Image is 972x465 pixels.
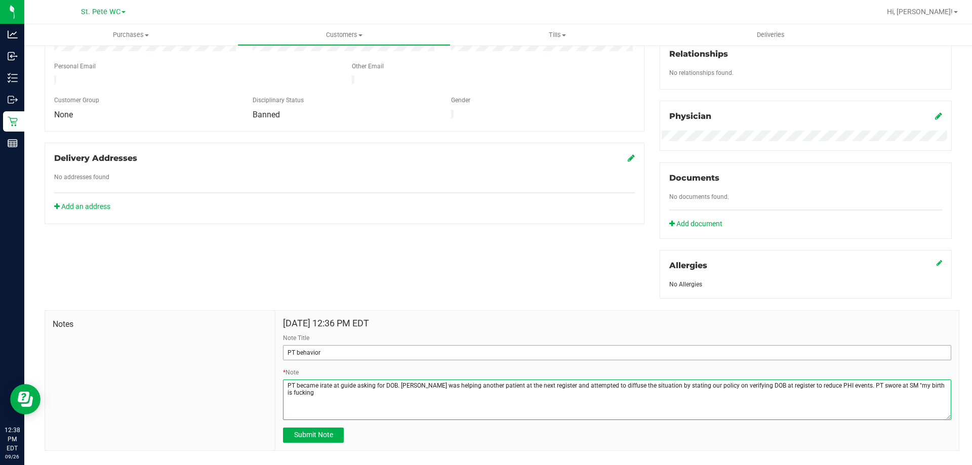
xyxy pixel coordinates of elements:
inline-svg: Reports [8,138,18,148]
a: Deliveries [664,24,877,46]
span: Allergies [669,261,707,270]
label: Disciplinary Status [253,96,304,105]
span: Physician [669,111,711,121]
a: Add an address [54,202,110,210]
span: Tills [451,30,663,39]
label: Personal Email [54,62,96,71]
a: Tills [451,24,664,46]
label: Note Title [283,333,309,343]
a: Customers [237,24,451,46]
label: Customer Group [54,96,99,105]
iframe: Resource center [10,384,40,414]
span: Notes [53,318,267,330]
span: None [54,110,73,119]
span: Banned [253,110,280,119]
span: Customers [238,30,450,39]
div: No Allergies [669,280,942,289]
inline-svg: Analytics [8,29,18,39]
label: No relationships found. [669,68,734,77]
a: Purchases [24,24,237,46]
span: Documents [669,173,719,183]
inline-svg: Inventory [8,73,18,83]
span: Relationships [669,49,728,59]
label: Note [283,368,299,377]
label: No addresses found [54,173,109,182]
h4: [DATE] 12:36 PM EDT [283,318,951,328]
span: Delivery Addresses [54,153,137,163]
button: Submit Note [283,428,344,443]
label: Other Email [352,62,384,71]
span: No documents found. [669,193,729,200]
span: Deliveries [743,30,798,39]
inline-svg: Inbound [8,51,18,61]
label: Gender [451,96,470,105]
inline-svg: Outbound [8,95,18,105]
span: Purchases [24,30,237,39]
a: Add document [669,219,727,229]
span: St. Pete WC [81,8,120,16]
inline-svg: Retail [8,116,18,126]
span: Submit Note [294,431,333,439]
span: Hi, [PERSON_NAME]! [887,8,953,16]
p: 12:38 PM EDT [5,426,20,453]
p: 09/26 [5,453,20,460]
